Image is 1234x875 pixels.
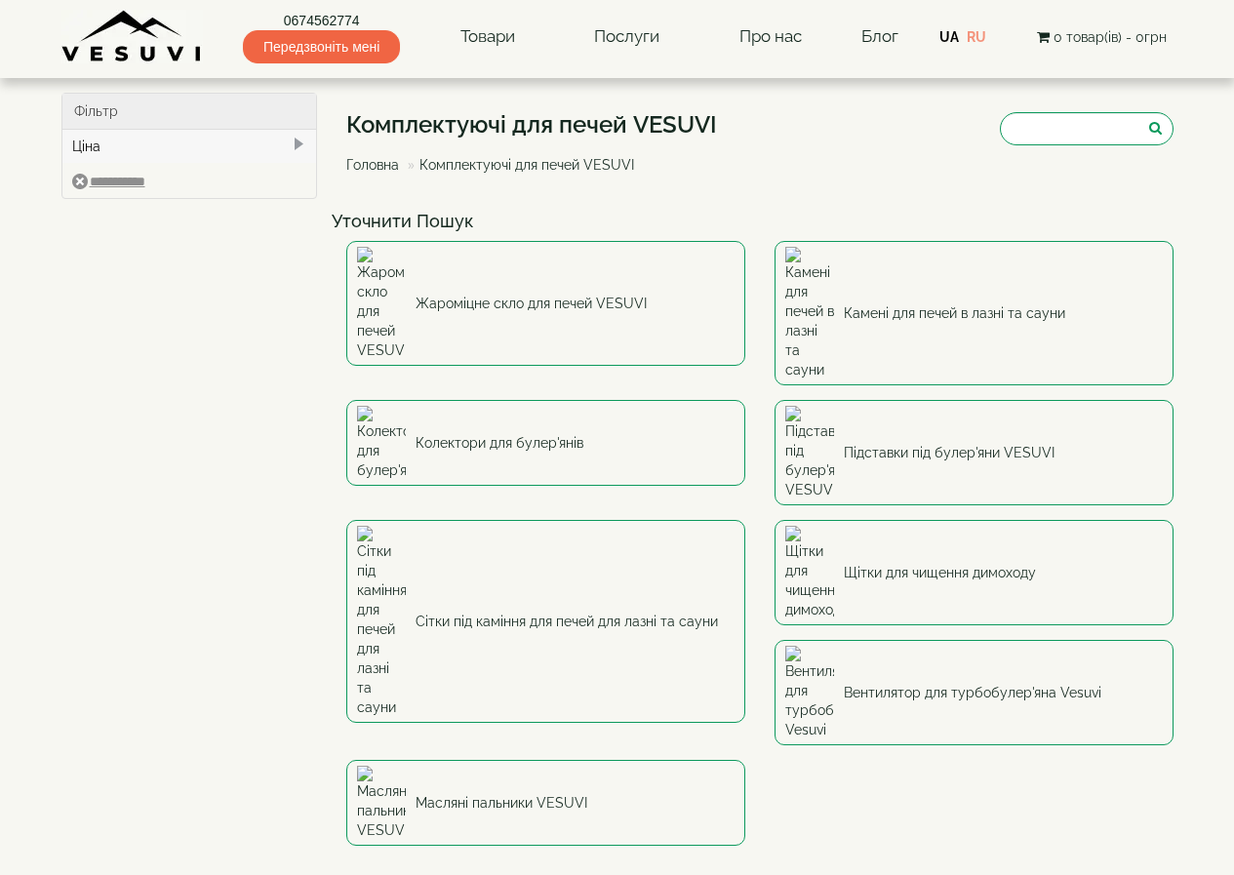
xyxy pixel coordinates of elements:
[243,11,400,30] a: 0674562774
[332,212,1188,231] h4: Уточнити Пошук
[357,247,406,360] img: Жароміцне скло для печей VESUVI
[243,30,400,63] span: Передзвоніть мені
[1054,29,1167,45] span: 0 товар(ів) - 0грн
[775,640,1174,745] a: Вентилятор для турбобулер'яна Vesuvi Вентилятор для турбобулер'яна Vesuvi
[346,241,745,366] a: Жароміцне скло для печей VESUVI Жароміцне скло для печей VESUVI
[861,26,898,46] a: Блог
[775,241,1174,385] a: Камені для печей в лазні та сауни Камені для печей в лазні та сауни
[357,526,406,717] img: Сітки під каміння для печей для лазні та сауни
[775,400,1174,505] a: Підставки під булер'яни VESUVI Підставки під булер'яни VESUVI
[62,94,317,130] div: Фільтр
[575,15,679,60] a: Послуги
[357,766,406,840] img: Масляні пальники VESUVI
[785,646,834,739] img: Вентилятор для турбобулер'яна Vesuvi
[967,29,986,45] a: RU
[346,520,745,723] a: Сітки під каміння для печей для лазні та сауни Сітки під каміння для печей для лазні та сауни
[346,760,745,846] a: Масляні пальники VESUVI Масляні пальники VESUVI
[441,15,535,60] a: Товари
[357,406,406,480] img: Колектори для булер'янів
[775,520,1174,625] a: Щітки для чищення димоходу Щітки для чищення димоходу
[785,526,834,619] img: Щітки для чищення димоходу
[785,247,834,379] img: Камені для печей в лазні та сауни
[720,15,821,60] a: Про нас
[939,29,959,45] a: UA
[346,112,717,138] h1: Комплектуючі для печей VESUVI
[346,157,399,173] a: Головна
[785,406,834,499] img: Підставки під булер'яни VESUVI
[61,10,203,63] img: Завод VESUVI
[1031,26,1173,48] button: 0 товар(ів) - 0грн
[403,155,634,175] li: Комплектуючі для печей VESUVI
[62,130,317,163] div: Ціна
[346,400,745,486] a: Колектори для булер'янів Колектори для булер'янів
